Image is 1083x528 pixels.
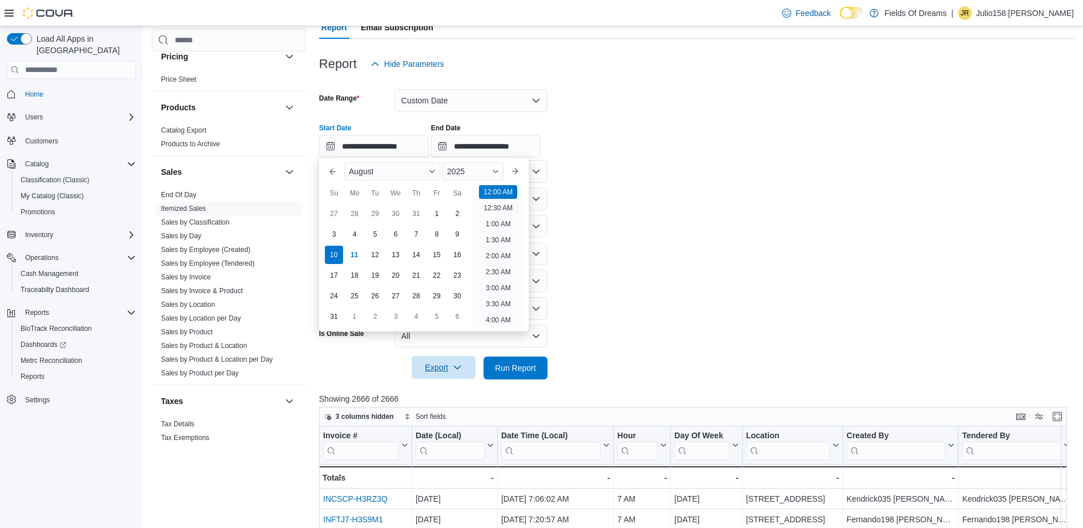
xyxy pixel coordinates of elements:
[21,251,63,265] button: Operations
[847,471,955,485] div: -
[847,431,955,460] button: Created By
[325,287,343,305] div: day-24
[416,431,494,460] button: Date (Local)
[532,222,541,231] button: Open list of options
[323,431,399,442] div: Invoice #
[481,281,515,295] li: 3:00 AM
[387,287,405,305] div: day-27
[345,307,364,326] div: day-1
[21,306,136,319] span: Reports
[283,394,296,408] button: Taxes
[387,225,405,243] div: day-6
[21,340,66,349] span: Dashboards
[161,314,241,322] a: Sales by Location per Day
[11,172,140,188] button: Classification (Classic)
[336,412,394,421] span: 3 columns hidden
[366,225,384,243] div: day-5
[161,140,220,148] a: Products to Archive
[161,355,273,364] span: Sales by Product & Location per Day
[25,308,49,317] span: Reports
[796,7,831,19] span: Feedback
[532,167,541,176] button: Open list of options
[428,266,446,285] div: day-22
[161,259,255,268] span: Sales by Employee (Tendered)
[442,162,504,181] div: Button. Open the year selector. 2025 is currently selected.
[345,266,364,285] div: day-18
[21,393,54,407] a: Settings
[21,372,45,381] span: Reports
[617,431,658,460] div: Hour
[674,431,729,460] div: Day Of Week
[349,167,374,176] span: August
[16,370,49,383] a: Reports
[847,431,946,460] div: Created By
[501,471,610,485] div: -
[161,232,202,240] a: Sales by Day
[407,205,425,223] div: day-31
[283,50,296,63] button: Pricing
[323,431,408,460] button: Invoice #
[324,162,342,181] button: Previous Month
[387,266,405,285] div: day-20
[407,246,425,264] div: day-14
[400,410,450,423] button: Sort fields
[319,393,1075,405] p: Showing 2666 of 2666
[407,287,425,305] div: day-28
[161,166,280,178] button: Sales
[161,102,280,113] button: Products
[21,87,136,101] span: Home
[416,492,494,506] div: [DATE]
[11,188,140,204] button: My Catalog (Classic)
[394,325,547,347] button: All
[962,431,1061,442] div: Tendered By
[16,267,136,281] span: Cash Management
[319,94,360,103] label: Date Range
[448,307,466,326] div: day-6
[1050,410,1064,423] button: Enter fullscreen
[366,53,449,75] button: Hide Parameters
[416,412,446,421] span: Sort fields
[323,431,399,460] div: Invoice # URL
[161,218,230,226] a: Sales by Classification
[884,6,947,20] p: Fields Of Dreams
[366,287,384,305] div: day-26
[407,307,425,326] div: day-4
[416,513,494,526] div: [DATE]
[323,515,383,524] a: INFTJ7-H3S9M1
[746,492,839,506] div: [STREET_ADDRESS]
[448,266,466,285] div: day-23
[495,362,536,374] span: Run Report
[11,266,140,282] button: Cash Management
[448,205,466,223] div: day-2
[428,246,446,264] div: day-15
[407,184,425,202] div: Th
[479,201,517,215] li: 12:30 AM
[962,431,1070,460] button: Tendered By
[319,135,429,158] input: Press the down key to enter a popover containing a calendar. Press the escape key to close the po...
[481,233,515,247] li: 1:30 AM
[617,492,667,506] div: 7 AM
[21,207,55,217] span: Promotions
[161,75,196,84] span: Price Sheet
[161,301,215,309] a: Sales by Location
[962,492,1070,506] div: Kendrick035 [PERSON_NAME]
[25,230,53,239] span: Inventory
[16,322,136,335] span: BioTrack Reconciliation
[778,2,835,25] a: Feedback
[21,306,54,319] button: Reports
[361,16,433,39] span: Email Subscription
[7,81,136,438] nav: Complex example
[472,185,524,327] ul: Time
[746,431,839,460] button: Location
[325,266,343,285] div: day-17
[161,300,215,309] span: Sales by Location
[847,431,946,442] div: Created By
[532,194,541,203] button: Open list of options
[321,16,347,39] span: Report
[16,189,136,203] span: My Catalog (Classic)
[366,246,384,264] div: day-12
[345,225,364,243] div: day-4
[21,110,136,124] span: Users
[416,471,494,485] div: -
